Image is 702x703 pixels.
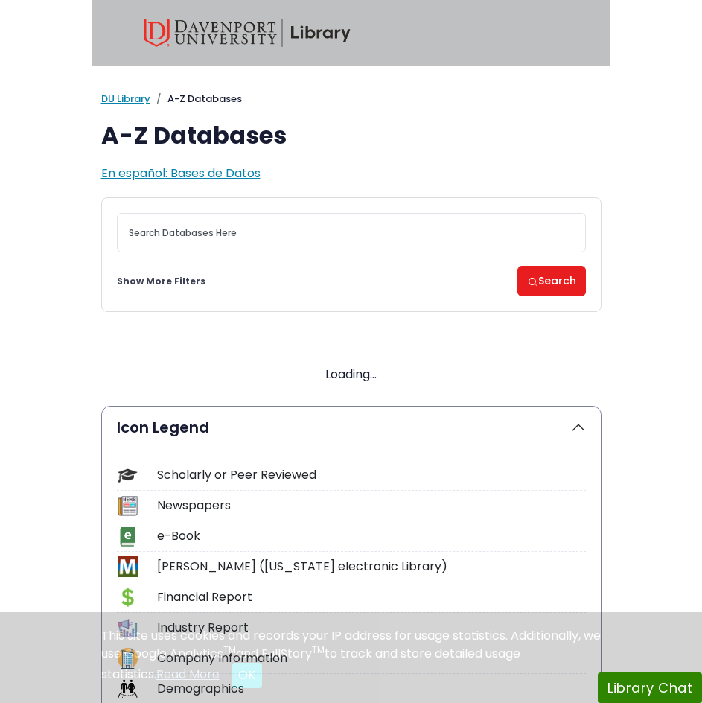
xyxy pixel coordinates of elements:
[101,165,261,182] a: En español: Bases de Datos
[118,465,138,486] img: Icon Scholarly or Peer Reviewed
[223,643,236,656] sup: TM
[117,213,586,252] input: Search database by title or keyword
[101,92,602,106] nav: breadcrumb
[150,92,242,106] li: A-Z Databases
[118,587,138,607] img: Icon Financial Report
[312,643,325,656] sup: TM
[598,672,702,703] button: Library Chat
[157,588,586,606] div: Financial Report
[117,275,205,288] a: Show More Filters
[118,496,138,516] img: Icon Newspapers
[101,366,602,384] div: Loading...
[101,92,150,106] a: DU Library
[157,466,586,484] div: Scholarly or Peer Reviewed
[156,666,220,683] a: Read More
[101,627,602,688] div: This site uses cookies and records your IP address for usage statistics. Additionally, we use Goo...
[101,121,602,150] h1: A-Z Databases
[102,407,601,448] button: Icon Legend
[144,19,351,47] img: Davenport University Library
[157,497,586,515] div: Newspapers
[517,266,586,296] button: Search
[118,527,138,547] img: Icon e-Book
[118,556,138,576] img: Icon MeL (Michigan electronic Library)
[157,558,586,576] div: [PERSON_NAME] ([US_STATE] electronic Library)
[157,527,586,545] div: e-Book
[232,663,262,688] button: Close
